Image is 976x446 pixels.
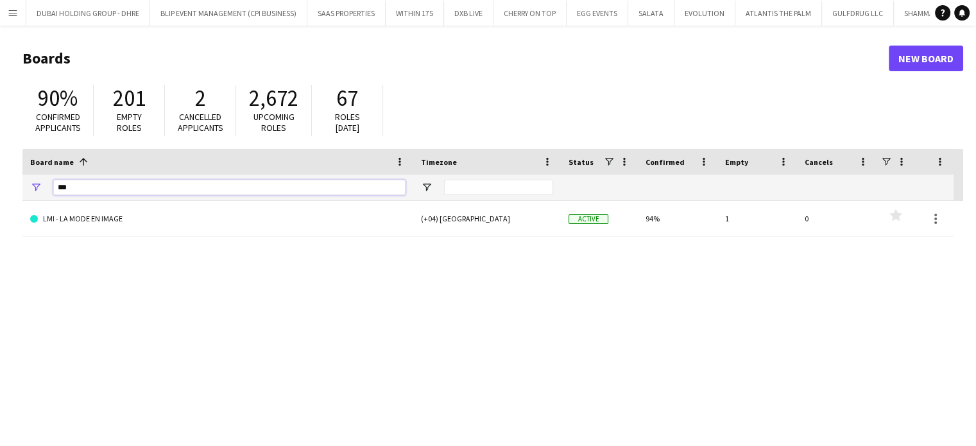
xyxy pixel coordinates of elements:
button: ATLANTIS THE PALM [735,1,822,26]
button: DUBAI HOLDING GROUP - DHRE [26,1,150,26]
div: 1 [717,201,797,236]
span: 201 [113,84,146,112]
div: 0 [797,201,877,236]
span: Upcoming roles [253,111,295,133]
button: WITHIN 175 [386,1,444,26]
span: Cancels [805,157,833,167]
h1: Boards [22,49,889,68]
button: Open Filter Menu [30,182,42,193]
a: New Board [889,46,963,71]
button: SAAS PROPERTIES [307,1,386,26]
span: Empty [725,157,748,167]
span: Confirmed applicants [35,111,81,133]
button: EVOLUTION [674,1,735,26]
input: Board name Filter Input [53,180,406,195]
span: 2 [195,84,206,112]
span: Timezone [421,157,457,167]
div: 94% [638,201,717,236]
input: Timezone Filter Input [444,180,553,195]
span: Confirmed [646,157,685,167]
button: DXB LIVE [444,1,493,26]
button: GULFDRUG LLC [822,1,894,26]
span: Cancelled applicants [178,111,223,133]
span: Active [569,214,608,224]
div: (+04) [GEOGRAPHIC_DATA] [413,201,561,236]
span: Roles [DATE] [335,111,360,133]
button: BLIP EVENT MANAGEMENT (CPI BUSINESS) [150,1,307,26]
button: SALATA [628,1,674,26]
button: CHERRY ON TOP [493,1,567,26]
button: Open Filter Menu [421,182,432,193]
span: 90% [38,84,78,112]
span: 2,672 [249,84,298,112]
span: Empty roles [117,111,142,133]
span: Board name [30,157,74,167]
a: LMI - LA MODE EN IMAGE [30,201,406,237]
button: EGG EVENTS [567,1,628,26]
span: Status [569,157,594,167]
span: 67 [336,84,358,112]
